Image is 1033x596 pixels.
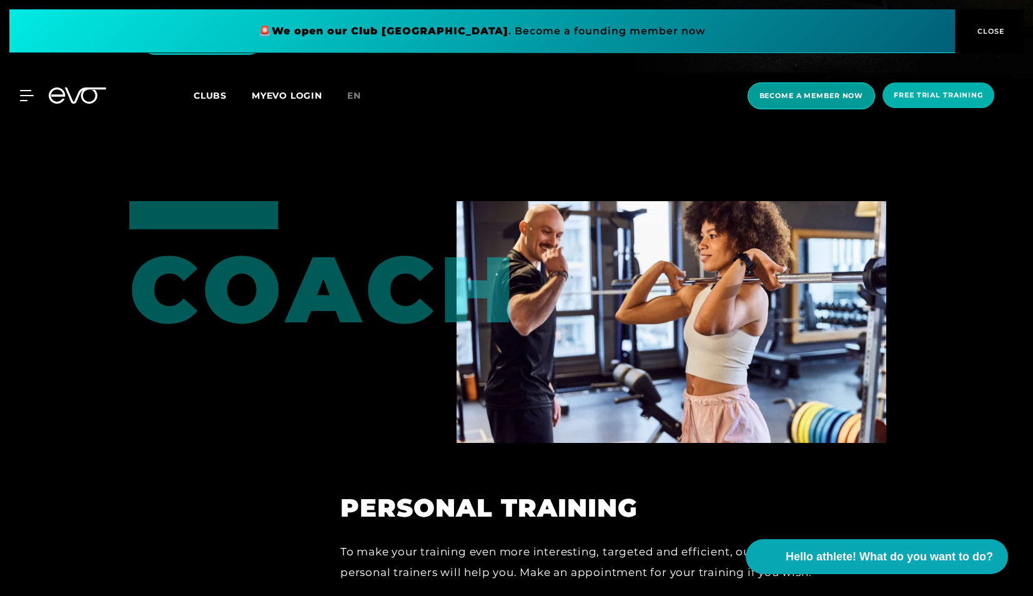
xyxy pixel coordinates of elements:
a: MYEVO LOGIN [252,90,322,101]
button: CLOSE [955,9,1024,53]
div: To make your training even more interesting, targeted and efficient, our highly trained personal ... [340,542,886,582]
img: PERSONAL TRAINING [457,201,886,443]
span: Become a member now [759,91,864,101]
span: CLOSE [974,26,1005,37]
a: Become a member now [744,82,879,109]
span: Hello athlete! What do you want to do? [786,549,993,565]
a: En [347,89,376,103]
a: Free trial training [879,82,998,109]
span: En [347,90,361,101]
span: Clubs [194,90,227,101]
button: Hello athlete! What do you want to do? [746,539,1008,574]
h2: PERSONAL TRAINING [340,493,886,523]
span: Free trial training [894,90,983,101]
div: COACH [129,201,241,336]
a: Clubs [194,89,252,101]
